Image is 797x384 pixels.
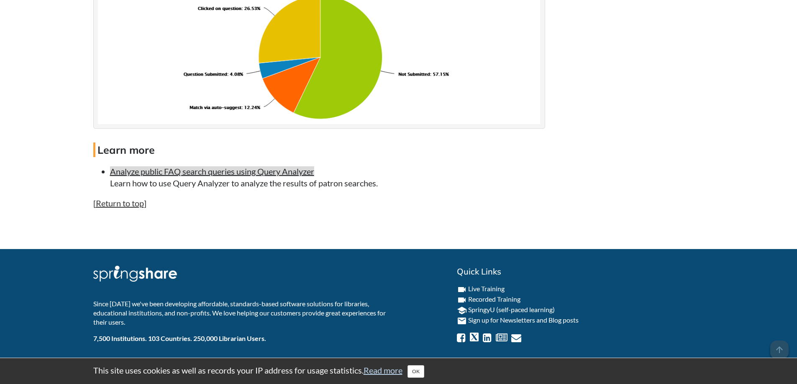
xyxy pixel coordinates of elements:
span: arrow_upward [770,341,789,359]
i: videocam [457,285,467,295]
a: Sign up for Newsletters and Blog posts [468,316,579,324]
a: Recorded Training [468,295,520,303]
p: Since [DATE] we've been developing affordable, standards-based software solutions for libraries, ... [93,299,392,327]
p: [ ] [93,197,545,209]
i: school [457,305,467,315]
h4: Learn more [93,142,545,157]
a: arrow_upward [770,341,789,351]
i: email [457,316,467,326]
a: Return to top [96,198,144,208]
img: Springshare [93,266,177,282]
h2: Quick Links [457,266,704,277]
i: videocam [457,295,467,305]
div: This site uses cookies as well as records your IP address for usage statistics. [85,364,712,378]
li: Learn how to use Query Analyzer to analyze the results of patron searches. [110,165,545,189]
a: Analyze public FAQ search queries using Query Analyzer [110,166,314,176]
b: 7,500 Institutions. 103 Countries. 250,000 Librarian Users. [93,334,266,342]
button: Close [407,365,424,378]
a: Live Training [468,285,505,292]
a: SpringyU (self-paced learning) [468,305,555,313]
a: Read more [364,365,402,375]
